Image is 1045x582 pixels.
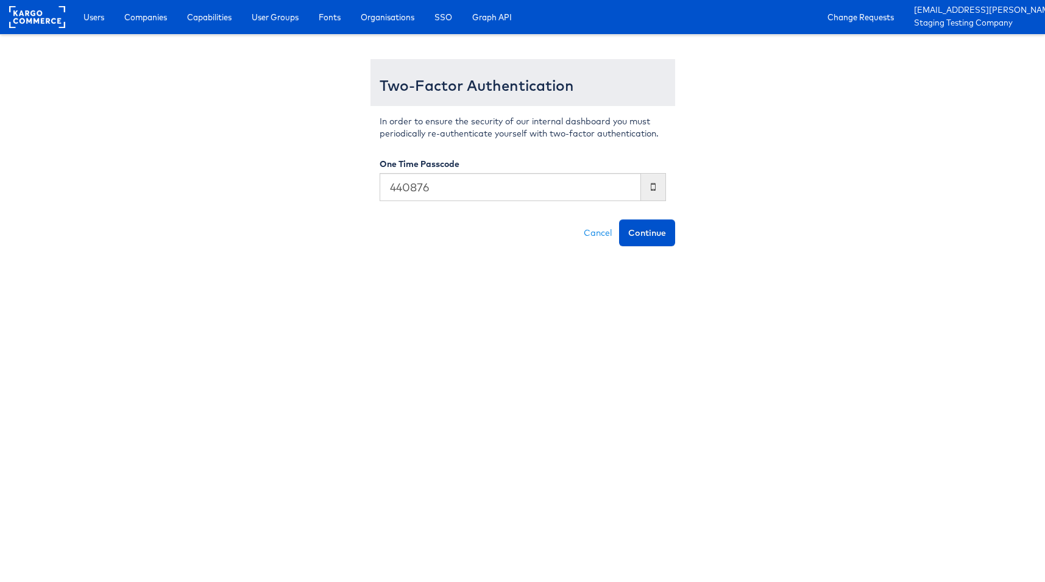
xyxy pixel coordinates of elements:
a: User Groups [243,6,308,28]
input: Enter the code [380,173,641,201]
a: Fonts [310,6,350,28]
span: Fonts [319,11,341,23]
button: Continue [619,219,675,246]
span: Graph API [472,11,512,23]
span: Capabilities [187,11,232,23]
span: Users [83,11,104,23]
a: Staging Testing Company [914,17,1036,30]
a: SSO [425,6,461,28]
a: Users [74,6,113,28]
h3: Two-Factor Authentication [380,77,666,93]
a: Change Requests [818,6,903,28]
a: Organisations [352,6,423,28]
p: In order to ensure the security of our internal dashboard you must periodically re-authenticate y... [380,115,666,140]
a: Capabilities [178,6,241,28]
a: [EMAIL_ADDRESS][PERSON_NAME][DOMAIN_NAME] [914,4,1036,17]
a: Cancel [576,219,619,246]
a: Companies [115,6,176,28]
label: One Time Passcode [380,158,459,170]
span: Companies [124,11,167,23]
a: Graph API [463,6,521,28]
span: SSO [434,11,452,23]
span: Organisations [361,11,414,23]
span: User Groups [252,11,299,23]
